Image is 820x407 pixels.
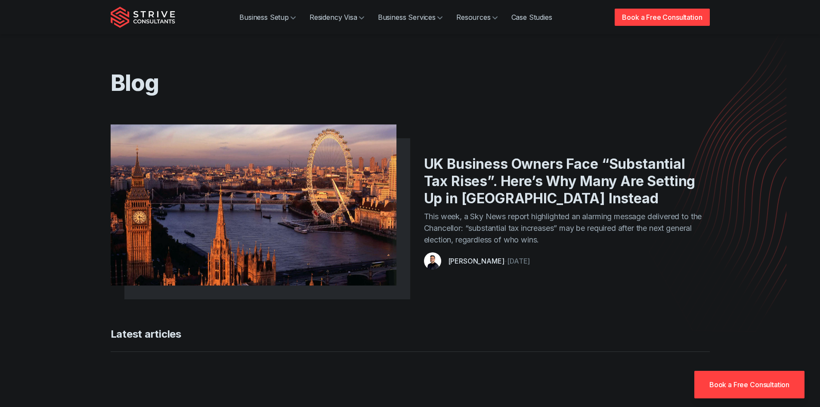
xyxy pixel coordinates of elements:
[111,124,396,286] img: dubai company setup
[504,9,559,26] a: Case Studies
[111,69,662,97] h1: Blog
[111,327,710,352] h4: Latest articles
[504,257,507,265] span: -
[232,9,303,26] a: Business Setup
[424,211,710,245] p: This week, a Sky News report highlighted an alarming message delivered to the Chancellor: “substa...
[694,371,805,398] a: Book a Free Consultation
[615,9,709,26] a: Book a Free Consultation
[424,252,441,270] img: Z_jCzuvxEdbNO49l_Untitleddesign-69-.png
[371,9,449,26] a: Business Services
[448,257,504,265] a: [PERSON_NAME]
[303,9,371,26] a: Residency Visa
[507,257,530,265] time: [DATE]
[111,131,396,292] a: dubai company setup
[111,6,175,28] img: Strive Consultants
[449,9,504,26] a: Resources
[424,155,696,207] a: UK Business Owners Face “Substantial Tax Rises”. Here’s Why Many Are Setting Up in [GEOGRAPHIC_DA...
